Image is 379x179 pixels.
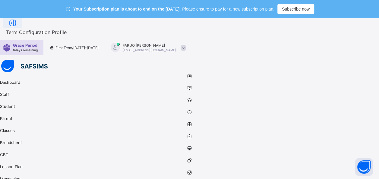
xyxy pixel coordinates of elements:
span: Please ensure to pay for a new subscription plan. [182,7,274,11]
img: safsims [1,60,48,72]
span: 6 days remaining [13,48,38,52]
span: Your Subscription plan is about to end on the [DATE]. [73,7,181,11]
span: Subscribe now [282,7,310,11]
span: Term Configuration Profile [6,29,67,35]
div: FARUQUMAR [105,43,189,53]
span: FARUQ [PERSON_NAME] [123,43,176,48]
span: Grace Period [13,43,37,48]
button: Open asap [355,158,373,176]
img: sticker-purple.71386a28dfed39d6af7621340158ba97.svg [3,44,11,52]
span: [EMAIL_ADDRESS][DOMAIN_NAME] [123,48,176,52]
span: session/term information [49,46,99,50]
